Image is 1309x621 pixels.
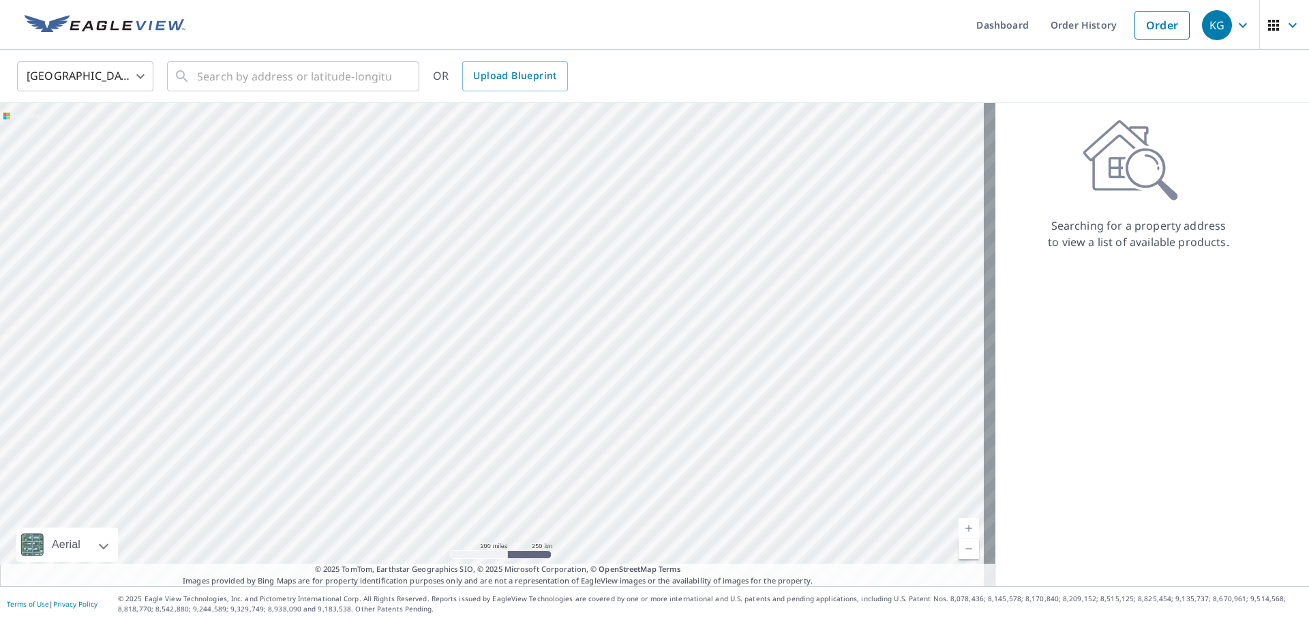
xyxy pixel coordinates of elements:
[659,564,681,574] a: Terms
[462,61,567,91] a: Upload Blueprint
[599,564,656,574] a: OpenStreetMap
[7,600,97,608] p: |
[315,564,681,575] span: © 2025 TomTom, Earthstar Geographics SIO, © 2025 Microsoft Corporation, ©
[473,67,556,85] span: Upload Blueprint
[197,57,391,95] input: Search by address or latitude-longitude
[1202,10,1232,40] div: KG
[53,599,97,609] a: Privacy Policy
[16,528,118,562] div: Aerial
[17,57,153,95] div: [GEOGRAPHIC_DATA]
[433,61,568,91] div: OR
[1134,11,1190,40] a: Order
[118,594,1302,614] p: © 2025 Eagle View Technologies, Inc. and Pictometry International Corp. All Rights Reserved. Repo...
[959,539,979,559] a: Current Level 5, Zoom Out
[25,15,185,35] img: EV Logo
[1047,217,1230,250] p: Searching for a property address to view a list of available products.
[959,518,979,539] a: Current Level 5, Zoom In
[48,528,85,562] div: Aerial
[7,599,49,609] a: Terms of Use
